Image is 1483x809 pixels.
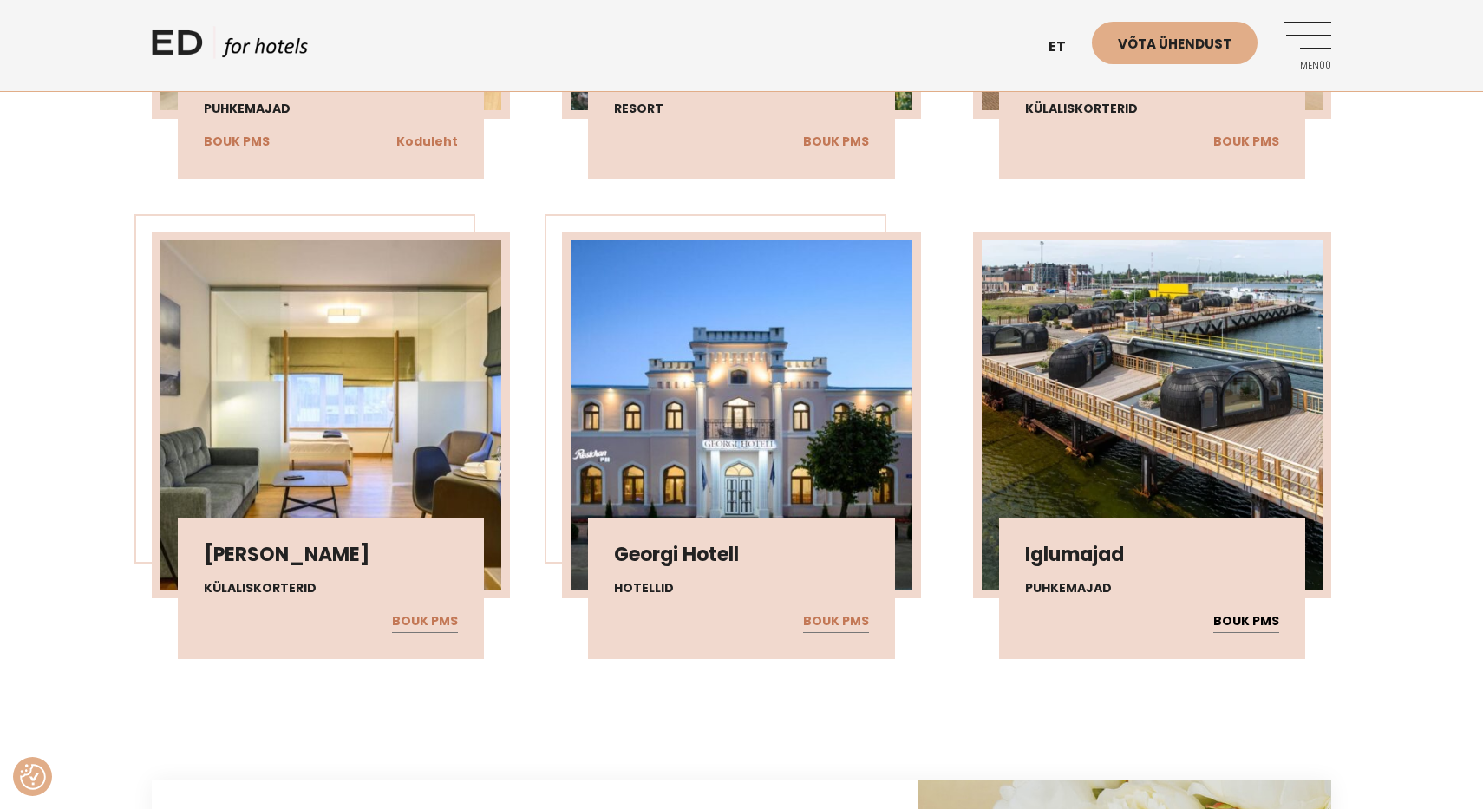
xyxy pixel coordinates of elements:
[204,131,270,153] a: BOUK PMS
[20,764,46,790] img: Revisit consent button
[1092,22,1258,64] a: Võta ühendust
[152,26,308,69] a: ED HOTELS
[982,240,1323,590] img: iglupark.jpg-450x450.webp
[614,579,868,597] h4: Hotellid
[1025,579,1279,597] h4: Puhkemajad
[204,544,458,566] h3: [PERSON_NAME]
[1040,26,1092,69] a: et
[1284,61,1331,71] span: Menüü
[160,240,501,590] img: Sobra_kinnisvara-450x450.jpeg
[1213,131,1279,153] a: BOUK PMS
[803,131,869,153] a: BOUK PMS
[1284,22,1331,69] a: Menüü
[614,544,868,566] h3: Georgi Hotell
[20,764,46,790] button: Nõusolekueelistused
[204,579,458,597] h4: Külaliskorterid
[803,610,869,633] a: BOUK PMS
[571,240,911,590] img: Georgi_hotell-450x450.jpeg
[1213,610,1279,633] a: BOUK PMS
[204,100,458,118] h4: Puhkemajad
[1025,544,1279,566] h3: Iglumajad
[396,131,458,153] a: Koduleht
[1025,100,1279,118] h4: Külaliskorterid
[614,100,868,118] h4: Resort
[392,610,458,633] a: BOUK PMS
